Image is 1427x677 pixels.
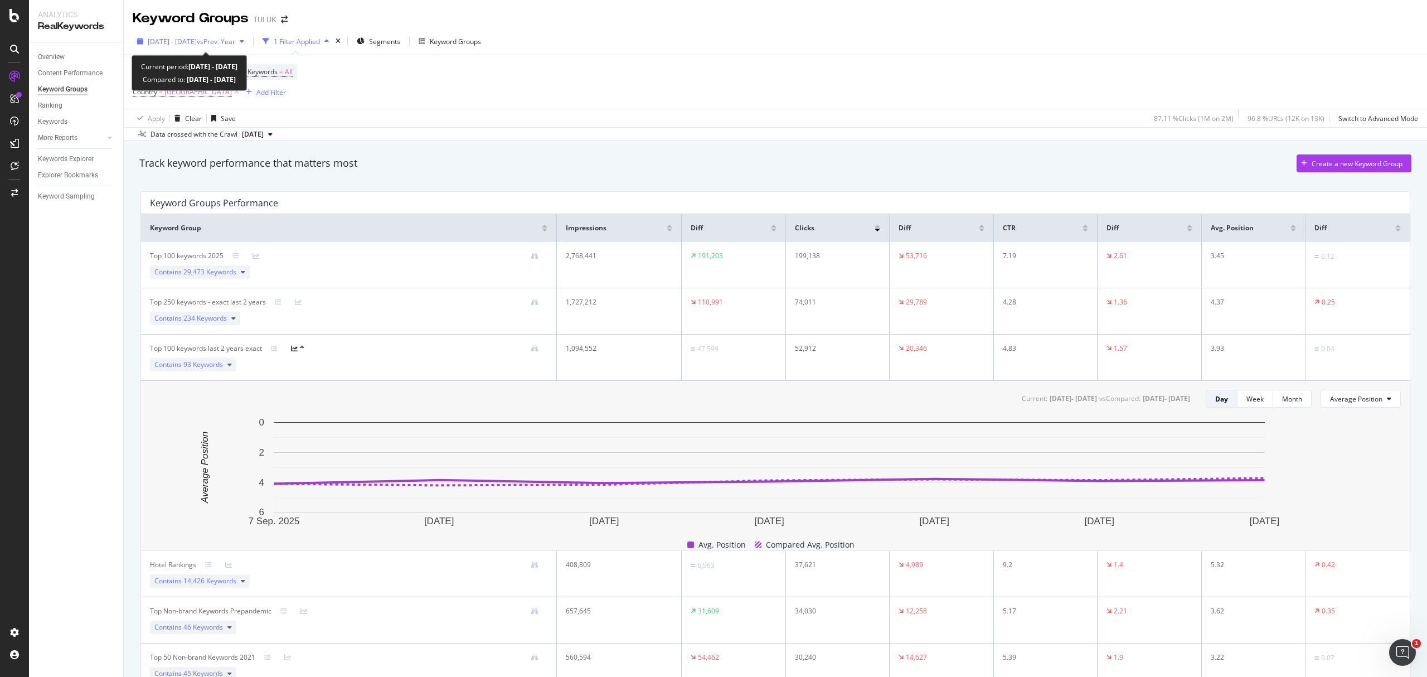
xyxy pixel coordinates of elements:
[38,153,94,165] div: Keywords Explorer
[1003,652,1080,663] div: 5.39
[185,75,236,84] b: [DATE] - [DATE]
[274,37,320,46] div: 1 Filter Applied
[1322,297,1335,307] div: 0.25
[221,114,236,123] div: Save
[259,418,264,428] text: 0
[38,132,104,144] a: More Reports
[1321,390,1401,408] button: Average Position
[133,9,249,28] div: Keyword Groups
[906,297,927,307] div: 29,789
[38,51,65,63] div: Overview
[185,114,202,123] div: Clear
[150,223,201,233] span: Keyword Group
[906,560,923,570] div: 4,989
[697,344,719,354] div: 47,599
[259,507,264,518] text: 6
[1273,390,1312,408] button: Month
[697,560,715,570] div: 6,963
[1085,516,1115,526] text: [DATE]
[414,32,486,50] button: Keyword Groups
[1003,251,1080,261] div: 7.19
[1211,223,1254,233] span: Avg. Position
[38,132,77,144] div: More Reports
[1114,344,1127,354] div: 1.57
[1314,656,1319,660] img: Equal
[183,576,236,586] span: 14,426 Keywords
[698,251,723,261] div: 191,203
[1246,394,1264,404] div: Week
[183,267,236,277] span: 29,473 Keywords
[253,14,276,25] div: TUI UK
[795,251,872,261] div: 199,138
[795,560,872,570] div: 37,621
[38,67,115,79] a: Content Performance
[141,60,237,73] div: Current period:
[906,251,927,261] div: 53,716
[38,100,62,112] div: Ranking
[154,576,236,586] span: Contains
[150,251,224,261] div: Top 100 keywords 2025
[197,37,235,46] span: vs Prev. Year
[691,223,703,233] span: Diff
[1003,297,1080,307] div: 4.28
[430,37,481,46] div: Keyword Groups
[38,191,95,202] div: Keyword Sampling
[38,191,115,202] a: Keyword Sampling
[691,564,695,567] img: Equal
[188,62,237,71] b: [DATE] - [DATE]
[766,538,855,552] span: Compared Avg. Position
[899,223,911,233] span: Diff
[1003,344,1080,354] div: 4.83
[154,267,236,277] span: Contains
[241,85,286,99] button: Add Filter
[566,560,662,570] div: 408,809
[1412,639,1421,648] span: 1
[1211,251,1288,261] div: 3.45
[1114,251,1127,261] div: 2.61
[566,223,606,233] span: Impressions
[38,20,114,33] div: RealKeywords
[1211,344,1288,354] div: 3.93
[183,622,223,632] span: 46 Keywords
[151,129,237,139] div: Data crossed with the Crawl
[143,73,236,86] div: Compared to:
[795,652,872,663] div: 30,240
[1211,560,1288,570] div: 5.32
[38,84,88,95] div: Keyword Groups
[38,116,67,128] div: Keywords
[1250,516,1280,526] text: [DATE]
[754,516,784,526] text: [DATE]
[698,652,719,663] div: 54,462
[237,128,277,141] button: [DATE]
[38,153,115,165] a: Keywords Explorer
[1338,114,1418,123] div: Switch to Advanced Mode
[154,622,223,632] span: Contains
[795,223,814,233] span: Clicks
[259,477,264,488] text: 4
[795,297,872,307] div: 74,011
[589,516,619,526] text: [DATE]
[1321,653,1334,663] div: 0.07
[1003,606,1080,616] div: 5.17
[691,347,695,351] img: Equal
[1114,652,1123,663] div: 1.9
[906,652,927,663] div: 14,627
[285,64,293,80] span: All
[1211,652,1288,663] div: 3.22
[566,344,662,354] div: 1,094,552
[1282,394,1302,404] div: Month
[566,251,662,261] div: 2,768,441
[1330,394,1382,404] span: Average Position
[1215,394,1228,404] div: Day
[698,606,719,616] div: 31,609
[698,538,746,552] span: Avg. Position
[1154,114,1234,123] div: 87.11 % Clicks ( 1M on 2M )
[249,516,300,526] text: 7 Sep. 2025
[207,109,236,127] button: Save
[133,32,249,50] button: [DATE] - [DATE]vsPrev. Year
[566,652,662,663] div: 560,594
[183,313,227,323] span: 234 Keywords
[183,360,223,369] span: 93 Keywords
[1314,347,1319,351] img: Equal
[1237,390,1273,408] button: Week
